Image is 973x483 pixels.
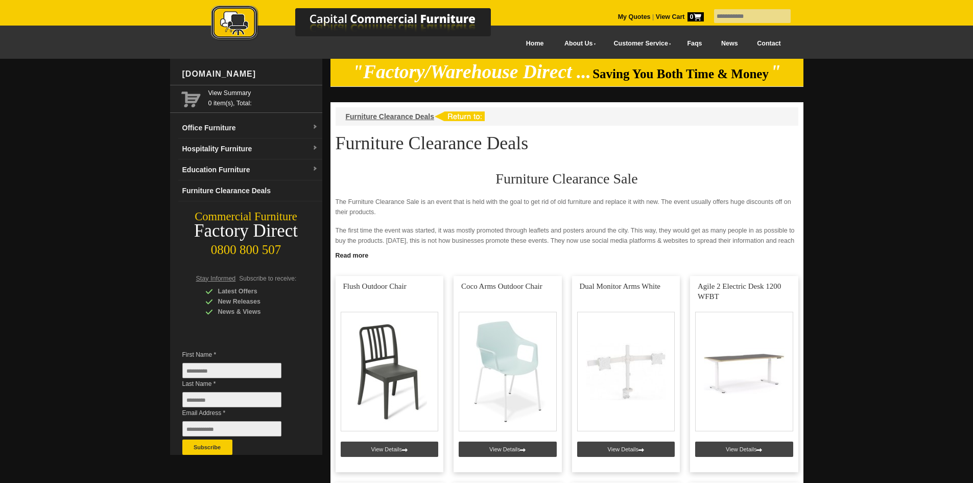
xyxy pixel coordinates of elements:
div: Latest Offers [205,286,302,296]
button: Subscribe [182,440,232,455]
a: Capital Commercial Furniture Logo [183,5,540,45]
span: Last Name * [182,379,297,389]
a: Furniture Clearance Deals [178,180,322,201]
span: Subscribe to receive: [239,275,296,282]
a: About Us [553,32,602,55]
span: Stay Informed [196,275,236,282]
em: "Factory/Warehouse Direct ... [352,61,591,82]
div: 0800 800 507 [170,238,322,257]
em: " [770,61,781,82]
span: Email Address * [182,408,297,418]
a: Faqs [678,32,712,55]
a: Customer Service [602,32,677,55]
h2: Furniture Clearance Sale [336,171,798,187]
img: Capital Commercial Furniture Logo [183,5,540,42]
a: Education Furnituredropdown [178,159,322,180]
a: Contact [747,32,790,55]
p: The first time the event was started, it was mostly promoted through leaflets and posters around ... [336,225,798,256]
div: Factory Direct [170,224,322,238]
div: New Releases [205,296,302,307]
img: return to [434,111,485,121]
span: Saving You Both Time & Money [592,67,769,81]
span: 0 item(s), Total: [208,88,318,107]
a: Click to read more [330,248,803,261]
span: First Name * [182,350,297,360]
a: News [711,32,747,55]
div: News & Views [205,307,302,317]
input: Email Address * [182,421,281,436]
span: 0 [687,12,704,21]
a: My Quotes [618,13,651,20]
div: [DOMAIN_NAME] [178,59,322,89]
a: View Cart0 [654,13,703,20]
input: First Name * [182,363,281,378]
strong: View Cart [656,13,704,20]
a: Office Furnituredropdown [178,118,322,139]
h1: Furniture Clearance Deals [336,133,798,153]
a: Hospitality Furnituredropdown [178,139,322,159]
img: dropdown [312,166,318,172]
p: The Furniture Clearance Sale is an event that is held with the goal to get rid of old furniture a... [336,197,798,217]
div: Commercial Furniture [170,210,322,224]
img: dropdown [312,145,318,151]
a: View Summary [208,88,318,98]
input: Last Name * [182,392,281,407]
img: dropdown [312,124,318,130]
a: Furniture Clearance Deals [346,112,435,121]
